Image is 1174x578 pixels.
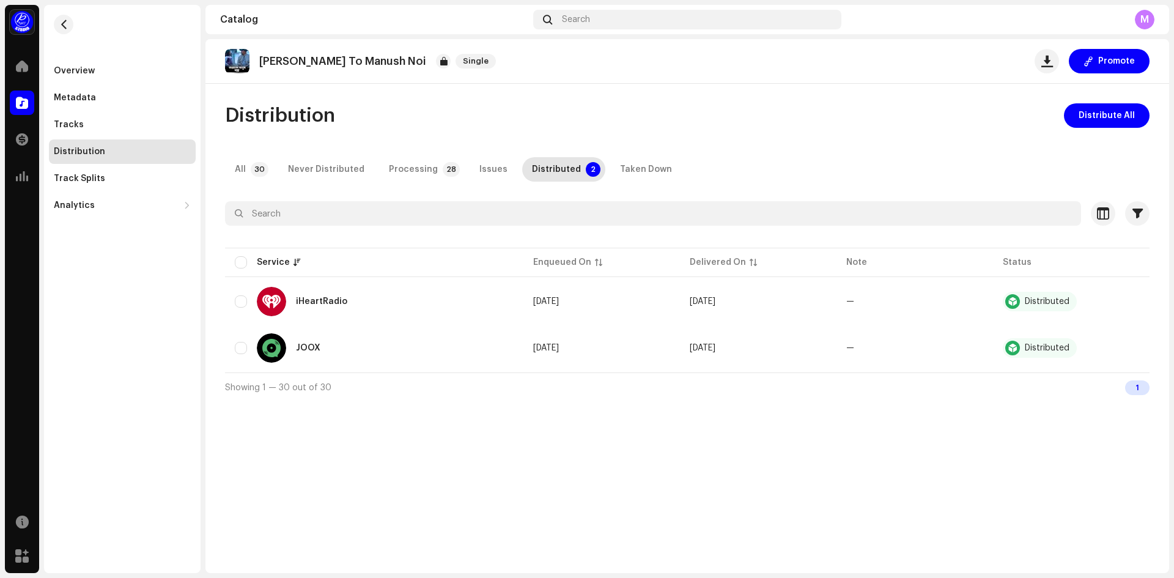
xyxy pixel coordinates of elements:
[225,49,249,73] img: 7f93b8a2-5bdf-4ff2-907b-e7cda55df17a
[225,201,1081,226] input: Search
[296,344,320,352] div: JOOX
[533,256,591,269] div: Enqueued On
[690,344,715,352] span: Oct 8, 2025
[225,103,335,128] span: Distribution
[54,93,96,103] div: Metadata
[1135,10,1154,29] div: M
[251,162,268,177] p-badge: 30
[443,162,460,177] p-badge: 28
[54,147,105,157] div: Distribution
[54,201,95,210] div: Analytics
[235,157,246,182] div: All
[1064,103,1150,128] button: Distribute All
[49,166,196,191] re-m-nav-item: Track Splits
[1025,344,1069,352] div: Distributed
[54,120,84,130] div: Tracks
[49,193,196,218] re-m-nav-dropdown: Analytics
[54,174,105,183] div: Track Splits
[533,297,559,306] span: Oct 8, 2025
[296,297,347,306] div: iHeartRadio
[846,344,854,352] re-a-table-badge: —
[389,157,438,182] div: Processing
[479,157,508,182] div: Issues
[10,10,34,34] img: a1dd4b00-069a-4dd5-89ed-38fbdf7e908f
[54,66,95,76] div: Overview
[456,54,496,69] span: Single
[259,55,426,68] p: [PERSON_NAME] To Manush Noi
[1098,49,1135,73] span: Promote
[49,86,196,110] re-m-nav-item: Metadata
[690,297,715,306] span: Oct 8, 2025
[690,256,746,269] div: Delivered On
[846,297,854,306] re-a-table-badge: —
[49,59,196,83] re-m-nav-item: Overview
[1025,297,1069,306] div: Distributed
[1069,49,1150,73] button: Promote
[1125,380,1150,395] div: 1
[1079,103,1135,128] span: Distribute All
[257,256,290,269] div: Service
[220,15,528,24] div: Catalog
[533,344,559,352] span: Oct 8, 2025
[532,157,581,182] div: Distributed
[49,139,196,164] re-m-nav-item: Distribution
[562,15,590,24] span: Search
[49,113,196,137] re-m-nav-item: Tracks
[586,162,600,177] p-badge: 2
[225,383,331,392] span: Showing 1 — 30 out of 30
[620,157,672,182] div: Taken Down
[288,157,364,182] div: Never Distributed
